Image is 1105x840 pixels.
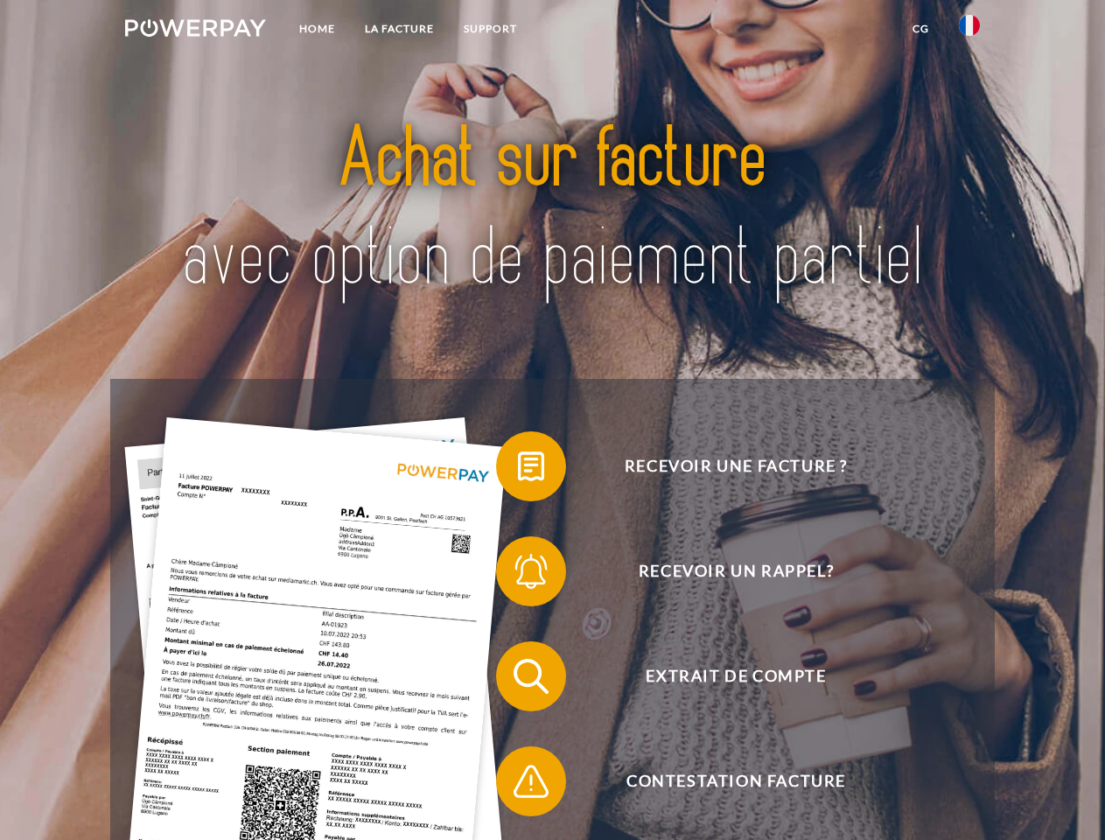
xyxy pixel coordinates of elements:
span: Extrait de compte [521,641,950,711]
span: Recevoir un rappel? [521,536,950,606]
img: qb_warning.svg [509,759,553,803]
button: Recevoir un rappel? [496,536,951,606]
button: Contestation Facture [496,746,951,816]
a: Home [284,13,350,45]
a: Support [449,13,532,45]
img: qb_search.svg [509,654,553,698]
span: Recevoir une facture ? [521,431,950,501]
span: Contestation Facture [521,746,950,816]
img: logo-powerpay-white.svg [125,19,266,37]
button: Recevoir une facture ? [496,431,951,501]
img: title-powerpay_fr.svg [167,84,938,335]
a: CG [898,13,944,45]
button: Extrait de compte [496,641,951,711]
img: qb_bell.svg [509,549,553,593]
img: qb_bill.svg [509,444,553,488]
a: LA FACTURE [350,13,449,45]
img: fr [959,15,980,36]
